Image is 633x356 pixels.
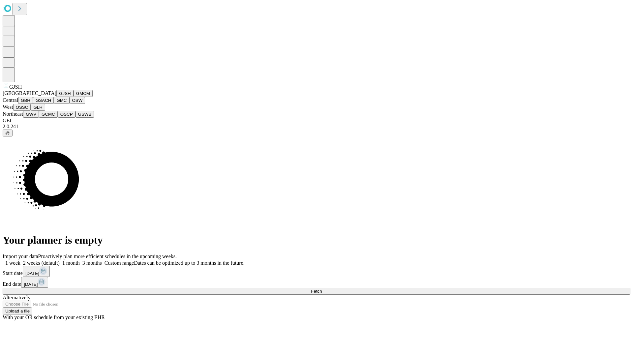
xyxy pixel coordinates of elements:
[3,118,630,124] div: GEI
[3,266,630,277] div: Start date
[105,260,134,266] span: Custom range
[70,97,85,104] button: OSW
[23,266,50,277] button: [DATE]
[54,97,69,104] button: GMC
[3,295,30,300] span: Alternatively
[25,271,39,276] span: [DATE]
[3,253,38,259] span: Import your data
[62,260,80,266] span: 1 month
[5,131,10,135] span: @
[3,308,32,314] button: Upload a file
[39,111,58,118] button: GCMC
[3,130,13,136] button: @
[3,104,13,110] span: West
[134,260,244,266] span: Dates can be optimized up to 3 months in the future.
[9,84,22,90] span: GJSH
[3,314,105,320] span: With your OR schedule from your existing EHR
[56,90,74,97] button: GJSH
[311,289,322,294] span: Fetch
[23,260,60,266] span: 2 weeks (default)
[3,90,56,96] span: [GEOGRAPHIC_DATA]
[23,111,39,118] button: GWV
[31,104,45,111] button: GLH
[3,277,630,288] div: End date
[75,111,94,118] button: GSWB
[74,90,93,97] button: GMCM
[3,124,630,130] div: 2.0.241
[18,97,33,104] button: GBH
[38,253,177,259] span: Proactively plan more efficient schedules in the upcoming weeks.
[82,260,102,266] span: 3 months
[3,111,23,117] span: Northeast
[3,97,18,103] span: Central
[5,260,20,266] span: 1 week
[33,97,54,104] button: GSACH
[13,104,31,111] button: OSSC
[58,111,75,118] button: OSCP
[3,234,630,246] h1: Your planner is empty
[24,282,38,287] span: [DATE]
[3,288,630,295] button: Fetch
[21,277,48,288] button: [DATE]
